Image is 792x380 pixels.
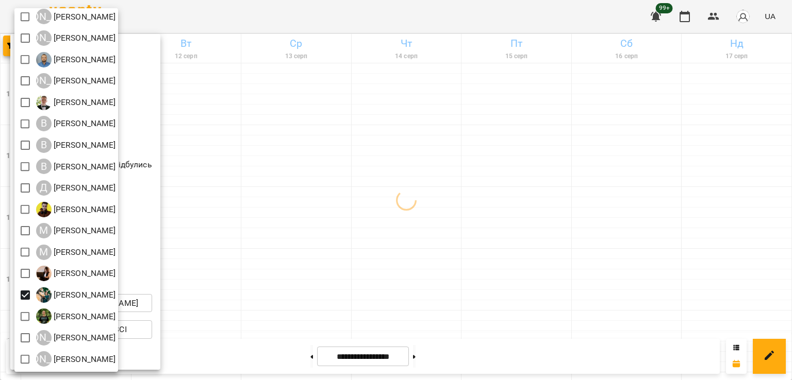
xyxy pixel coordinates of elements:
[36,30,52,46] div: [PERSON_NAME]
[36,52,116,67] a: А [PERSON_NAME]
[36,351,52,367] div: [PERSON_NAME]
[36,351,116,367] a: [PERSON_NAME] [PERSON_NAME]
[36,330,52,346] div: [PERSON_NAME]
[52,11,116,23] p: [PERSON_NAME]
[36,287,116,303] a: О [PERSON_NAME]
[52,182,116,194] p: [PERSON_NAME]
[36,9,116,24] a: [PERSON_NAME] [PERSON_NAME]
[52,310,116,323] p: [PERSON_NAME]
[36,73,116,89] a: [PERSON_NAME] [PERSON_NAME]
[52,117,116,130] p: [PERSON_NAME]
[36,137,116,153] a: В [PERSON_NAME]
[36,266,116,281] a: Н [PERSON_NAME]
[36,266,52,281] img: Н
[36,95,116,110] div: Вадим Моргун
[36,95,116,110] a: В [PERSON_NAME]
[36,52,116,67] div: Антон Костюк
[36,9,52,24] div: [PERSON_NAME]
[52,54,116,66] p: [PERSON_NAME]
[36,202,116,217] div: Денис Пущало
[52,289,116,301] p: [PERSON_NAME]
[52,32,116,44] p: [PERSON_NAME]
[36,137,52,153] div: В
[52,139,116,151] p: [PERSON_NAME]
[36,180,116,196] a: Д [PERSON_NAME]
[36,351,116,367] div: Ярослав Пташинський
[36,202,52,217] img: Д
[52,75,116,87] p: [PERSON_NAME]
[36,116,116,131] a: В [PERSON_NAME]
[36,116,116,131] div: Владислав Границький
[36,159,52,174] div: В
[52,224,116,237] p: [PERSON_NAME]
[36,308,116,324] a: Р [PERSON_NAME]
[52,332,116,344] p: [PERSON_NAME]
[36,180,116,196] div: Денис Замрій
[36,223,116,238] a: М [PERSON_NAME]
[36,95,52,110] img: В
[36,9,116,24] div: Аліна Москаленко
[36,116,52,131] div: В
[36,223,52,238] div: М
[52,161,116,173] p: [PERSON_NAME]
[36,287,52,303] img: О
[36,159,116,174] div: Віталій Кадуха
[36,180,52,196] div: Д
[52,353,116,366] p: [PERSON_NAME]
[36,52,52,67] img: А
[52,246,116,258] p: [PERSON_NAME]
[36,308,52,324] img: Р
[36,30,116,46] a: [PERSON_NAME] [PERSON_NAME]
[36,202,116,217] a: Д [PERSON_NAME]
[52,96,116,109] p: [PERSON_NAME]
[36,308,116,324] div: Роман Ованенко
[36,245,116,260] a: М [PERSON_NAME]
[36,137,116,153] div: Володимир Ярошинський
[36,159,116,174] a: В [PERSON_NAME]
[36,245,52,260] div: М
[36,330,116,346] a: [PERSON_NAME] [PERSON_NAME]
[52,203,116,216] p: [PERSON_NAME]
[36,330,116,346] div: Юрій Шпак
[36,73,52,89] div: [PERSON_NAME]
[52,267,116,280] p: [PERSON_NAME]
